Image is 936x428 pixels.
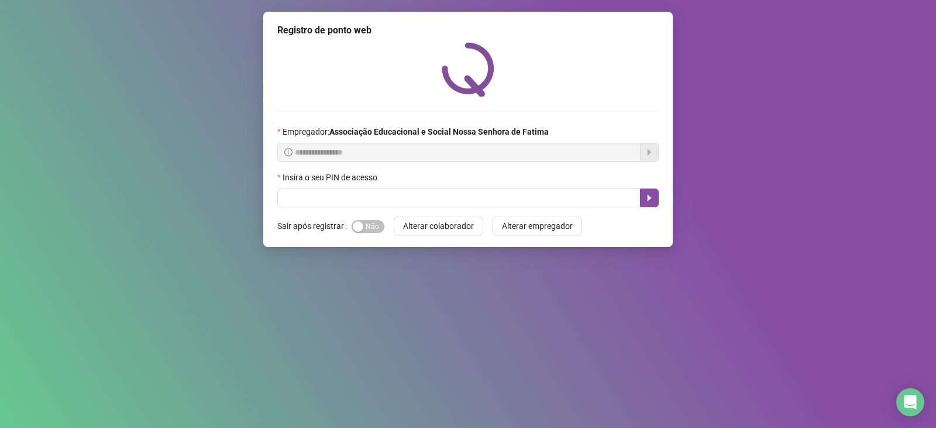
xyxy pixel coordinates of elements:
strong: Associação Educacional e Social Nossa Senhora de Fatima [329,127,549,136]
label: Sair após registrar [277,217,352,235]
button: Alterar empregador [493,217,582,235]
div: Open Intercom Messenger [896,388,924,416]
span: Alterar colaborador [403,220,474,232]
span: caret-right [645,193,654,203]
span: Empregador : [283,125,549,138]
label: Insira o seu PIN de acesso [277,171,385,184]
span: Alterar empregador [502,220,573,232]
div: Registro de ponto web [277,23,659,37]
img: QRPoint [442,42,494,97]
button: Alterar colaborador [394,217,483,235]
span: info-circle [284,148,292,156]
